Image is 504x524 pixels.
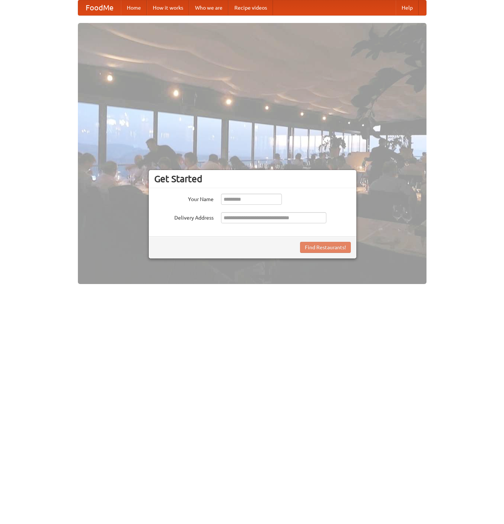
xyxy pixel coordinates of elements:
[121,0,147,15] a: Home
[154,212,214,221] label: Delivery Address
[396,0,419,15] a: Help
[228,0,273,15] a: Recipe videos
[147,0,189,15] a: How it works
[300,242,351,253] button: Find Restaurants!
[154,173,351,184] h3: Get Started
[154,194,214,203] label: Your Name
[189,0,228,15] a: Who we are
[78,0,121,15] a: FoodMe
